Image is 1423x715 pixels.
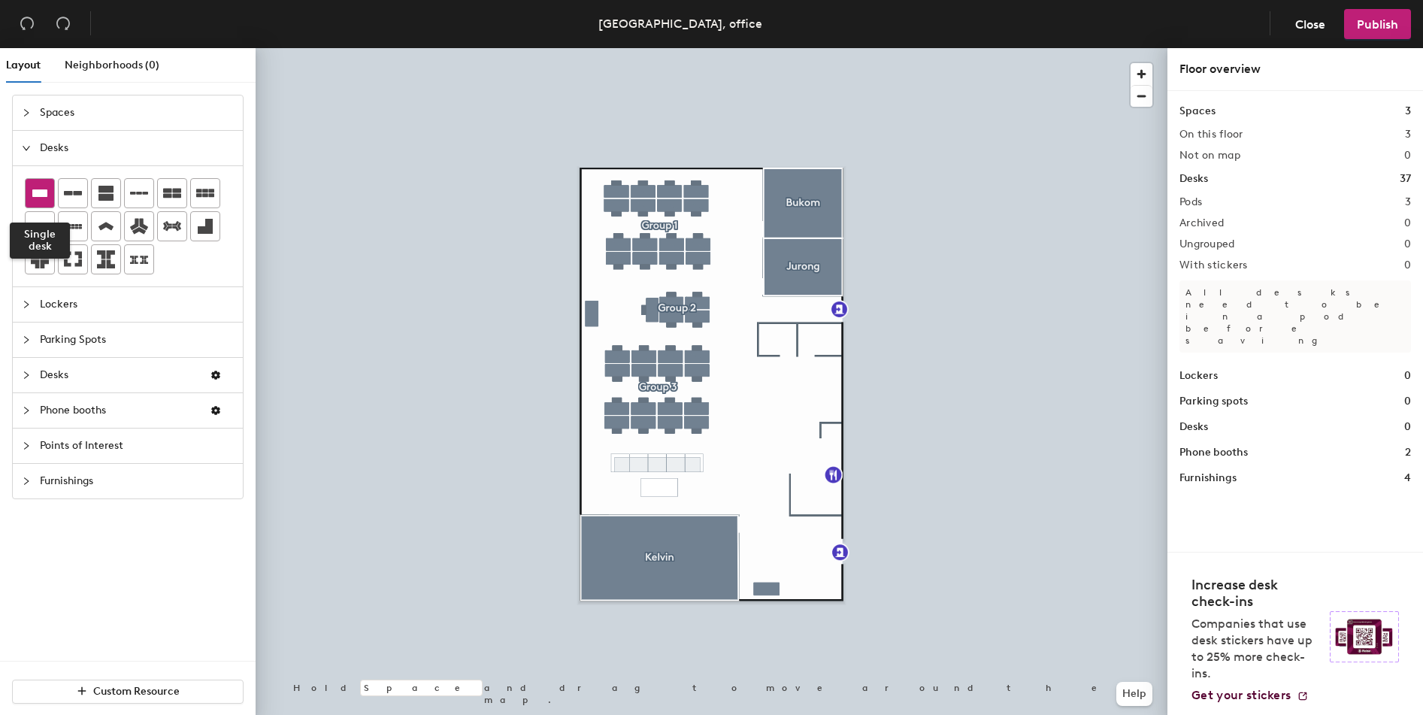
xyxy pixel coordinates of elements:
[1179,470,1237,486] h1: Furnishings
[1191,688,1309,703] a: Get your stickers
[22,441,31,450] span: collapsed
[40,464,234,498] span: Furnishings
[22,108,31,117] span: collapsed
[1179,368,1218,384] h1: Lockers
[1179,103,1216,120] h1: Spaces
[1404,393,1411,410] h1: 0
[1404,368,1411,384] h1: 0
[1330,611,1399,662] img: Sticker logo
[1405,444,1411,461] h1: 2
[1404,238,1411,250] h2: 0
[1179,217,1224,229] h2: Archived
[22,371,31,380] span: collapsed
[1179,280,1411,353] p: All desks need to be in a pod before saving
[1295,17,1325,32] span: Close
[6,59,41,71] span: Layout
[1191,688,1291,702] span: Get your stickers
[1400,171,1411,187] h1: 37
[1405,129,1411,141] h2: 3
[22,335,31,344] span: collapsed
[40,131,234,165] span: Desks
[40,358,198,392] span: Desks
[1404,470,1411,486] h1: 4
[40,429,234,463] span: Points of Interest
[1191,577,1321,610] h4: Increase desk check-ins
[1179,238,1235,250] h2: Ungrouped
[22,406,31,415] span: collapsed
[1405,103,1411,120] h1: 3
[1116,682,1152,706] button: Help
[598,14,762,33] div: [GEOGRAPHIC_DATA], office
[1404,150,1411,162] h2: 0
[1179,444,1248,461] h1: Phone booths
[40,323,234,357] span: Parking Spots
[40,95,234,130] span: Spaces
[1191,616,1321,682] p: Companies that use desk stickers have up to 25% more check-ins.
[1344,9,1411,39] button: Publish
[1179,60,1411,78] div: Floor overview
[1405,196,1411,208] h2: 3
[1179,196,1202,208] h2: Pods
[1179,419,1208,435] h1: Desks
[1179,171,1208,187] h1: Desks
[12,9,42,39] button: Undo (⌘ + Z)
[25,178,55,208] button: Single desk
[93,685,180,698] span: Custom Resource
[65,59,159,71] span: Neighborhoods (0)
[1404,419,1411,435] h1: 0
[22,300,31,309] span: collapsed
[1404,217,1411,229] h2: 0
[1282,9,1338,39] button: Close
[1179,259,1248,271] h2: With stickers
[12,680,244,704] button: Custom Resource
[1179,150,1240,162] h2: Not on map
[1404,259,1411,271] h2: 0
[1179,129,1243,141] h2: On this floor
[40,287,234,322] span: Lockers
[48,9,78,39] button: Redo (⌘ + ⇧ + Z)
[22,477,31,486] span: collapsed
[40,393,198,428] span: Phone booths
[1357,17,1398,32] span: Publish
[22,144,31,153] span: expanded
[1179,393,1248,410] h1: Parking spots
